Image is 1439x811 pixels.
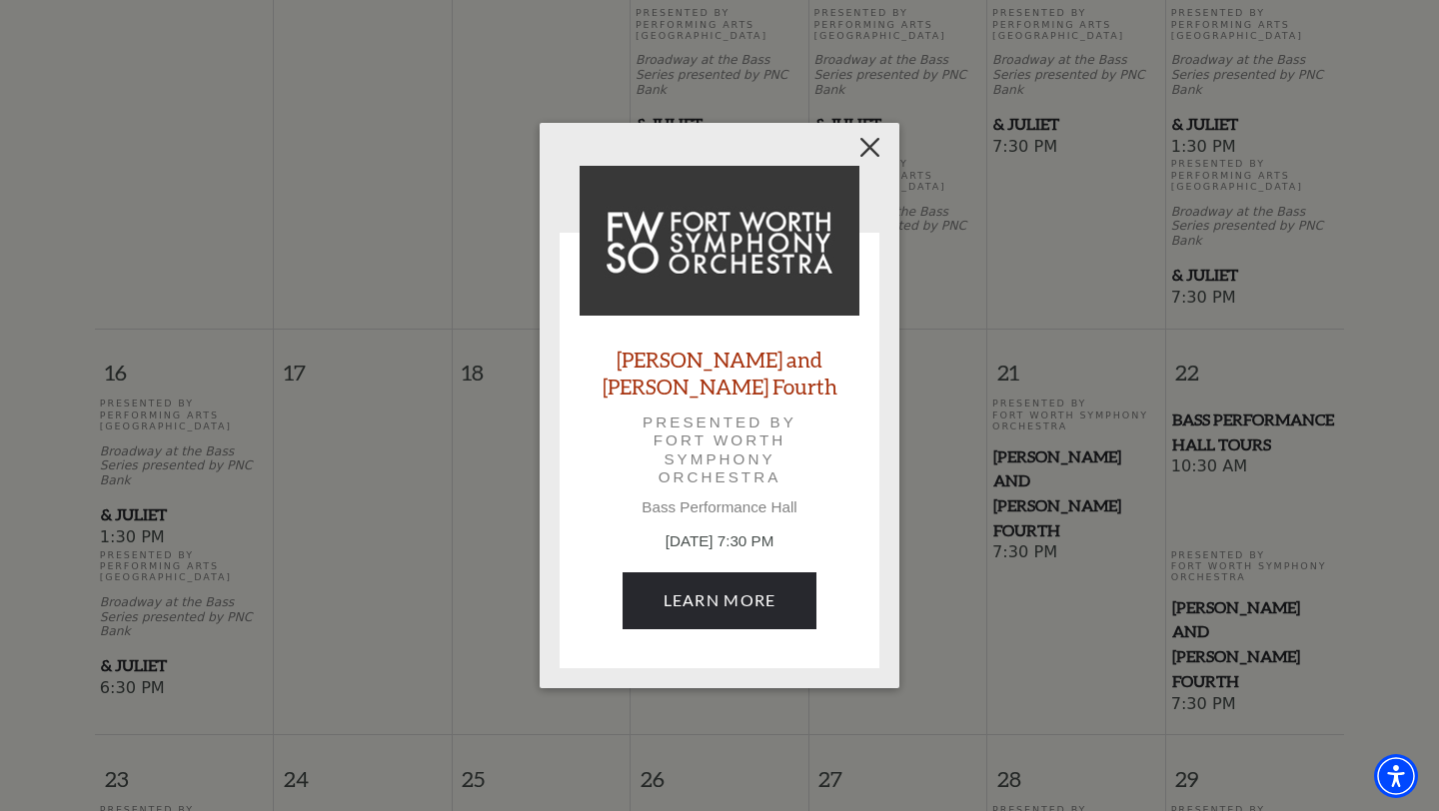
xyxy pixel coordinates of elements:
[580,498,859,516] p: Bass Performance Hall
[580,530,859,553] p: [DATE] 7:30 PM
[1374,754,1418,798] div: Accessibility Menu
[623,572,817,628] a: November 21, 7:30 PM Learn More
[580,166,859,316] img: Mozart and Mahler's Fourth
[851,129,889,167] button: Close
[608,413,831,486] p: Presented by Fort Worth Symphony Orchestra
[580,346,859,400] a: [PERSON_NAME] and [PERSON_NAME] Fourth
